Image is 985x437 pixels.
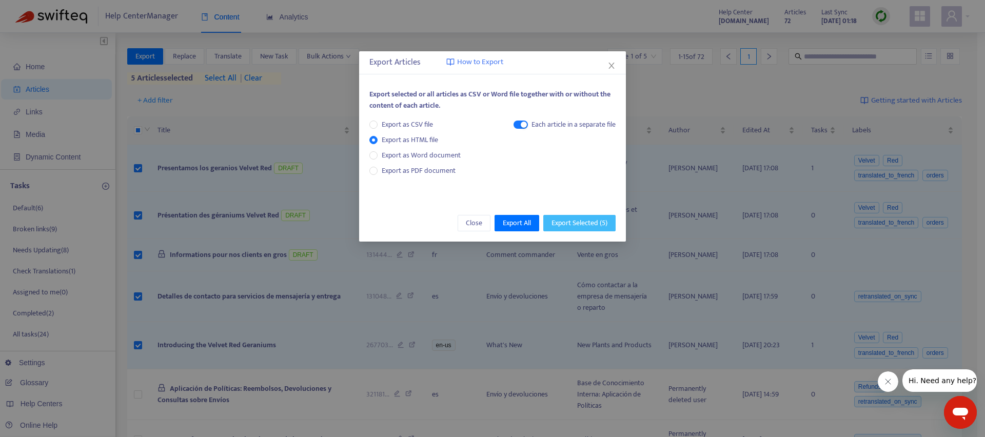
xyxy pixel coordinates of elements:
[606,60,617,71] button: Close
[446,58,455,66] img: image-link
[378,150,465,161] span: Export as Word document
[369,88,610,111] span: Export selected or all articles as CSV or Word file together with or without the content of each ...
[878,371,898,392] iframe: Close message
[543,215,616,231] button: Export Selected (5)
[369,56,616,69] div: Export Articles
[378,119,437,130] span: Export as CSV file
[944,396,977,429] iframe: Button to launch messaging window
[531,119,616,130] div: Each article in a separate file
[457,56,503,68] span: How to Export
[902,369,977,392] iframe: Message from company
[551,217,607,229] span: Export Selected ( 5 )
[458,215,490,231] button: Close
[382,165,456,176] span: Export as PDF document
[378,134,442,146] span: Export as HTML file
[466,217,482,229] span: Close
[446,56,503,68] a: How to Export
[495,215,539,231] button: Export All
[607,62,616,70] span: close
[503,217,531,229] span: Export All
